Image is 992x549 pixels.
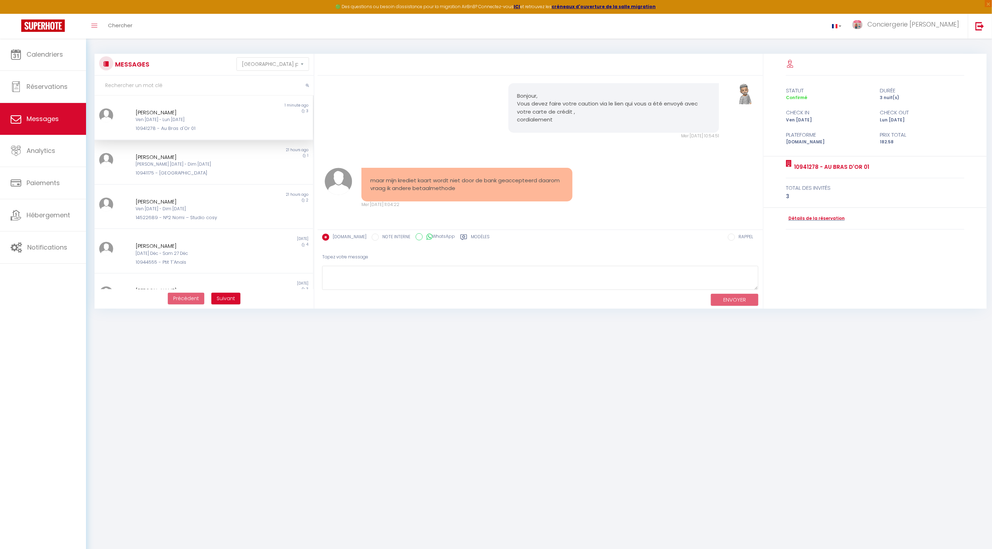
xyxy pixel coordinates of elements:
div: 21 hours ago [204,192,313,198]
span: 3 [306,286,308,292]
label: WhatsApp [423,233,455,241]
span: 3 [306,108,308,114]
div: 10944555 - Ptit T'Anaïs [136,259,254,266]
span: Précédent [173,295,199,302]
div: [DATE] [204,236,313,242]
span: 1 [307,153,308,158]
a: ICI [514,4,520,10]
div: Plateforme [781,131,875,139]
div: Tapez votre message [322,248,758,266]
button: Previous [168,293,204,305]
div: [PERSON_NAME] [136,108,254,117]
span: Paiements [27,178,60,187]
img: ... [99,108,113,122]
div: statut [781,86,875,95]
div: [PERSON_NAME] [136,242,254,250]
img: logout [975,22,984,30]
img: ... [99,286,113,301]
span: 2 [306,198,308,203]
div: 14522689 - N°2 Nomi – Studio cosy [136,214,254,221]
span: Messages [27,114,59,123]
img: ... [729,83,756,107]
div: [PERSON_NAME] [136,153,254,161]
label: RAPPEL [735,234,753,241]
span: 4 [306,242,308,247]
div: [DATE] Déc - Sam 27 Déc [136,250,254,257]
div: 3 nuit(s) [875,95,969,101]
label: Modèles [471,234,490,242]
div: [PERSON_NAME] [DATE] - Dim [DATE] [136,161,254,168]
pre: Bonjour, Vous devez faire votre caution via le lien qui vous a été envoyé avec votre carte de cré... [517,92,711,124]
button: ENVOYER [711,294,758,306]
img: ... [852,20,863,29]
div: Mer [DATE] 10:54:51 [508,133,719,139]
span: Suivant [217,295,235,302]
a: ... Conciergerie [PERSON_NAME] [847,14,968,39]
div: 3 [786,192,964,201]
div: 10941278 - Au Bras d'Or 01 [136,125,254,132]
img: ... [99,242,113,256]
div: [PERSON_NAME] [136,286,254,295]
button: Next [211,293,240,305]
div: [DATE] [204,281,313,286]
div: durée [875,86,969,95]
a: créneaux d'ouverture de la salle migration [552,4,656,10]
div: Mer [DATE] 11:04:22 [361,201,572,208]
div: 1 minute ago [204,103,313,108]
h3: MESSAGES [113,56,149,72]
div: Ven [DATE] [781,117,875,124]
button: Ouvrir le widget de chat LiveChat [6,3,27,24]
div: [PERSON_NAME] [136,198,254,206]
input: Rechercher un mot clé [95,76,314,96]
div: Prix total [875,131,969,139]
a: 10941278 - Au Bras d'Or 01 [792,163,869,171]
span: Confirmé [786,95,807,101]
div: 10941175 - [GEOGRAPHIC_DATA] [136,170,254,177]
span: Calendriers [27,50,63,59]
img: Super Booking [21,19,65,32]
label: NOTE INTERNE [379,234,410,241]
div: Ven [DATE] - Lun [DATE] [136,116,254,123]
img: ... [325,168,352,195]
a: Détails de la réservation [786,215,845,222]
div: Ven [DATE] - Dim [DATE] [136,206,254,212]
img: ... [99,153,113,167]
div: Lun [DATE] [875,117,969,124]
span: Conciergerie [PERSON_NAME] [867,20,959,29]
span: Notifications [27,243,67,252]
a: Chercher [103,14,138,39]
pre: maar mijn krediet kaart wordt niet door de bank geaccepteerd daarom vraag ik andere betaalmethode [370,177,564,193]
label: [DOMAIN_NAME] [329,234,366,241]
span: Analytics [27,146,55,155]
div: total des invités [786,184,964,192]
span: Hébergement [27,211,70,219]
div: 182.58 [875,139,969,145]
div: check in [781,108,875,117]
span: Chercher [108,22,132,29]
img: ... [99,198,113,212]
div: 21 hours ago [204,147,313,153]
div: check out [875,108,969,117]
div: [DOMAIN_NAME] [781,139,875,145]
span: Réservations [27,82,68,91]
